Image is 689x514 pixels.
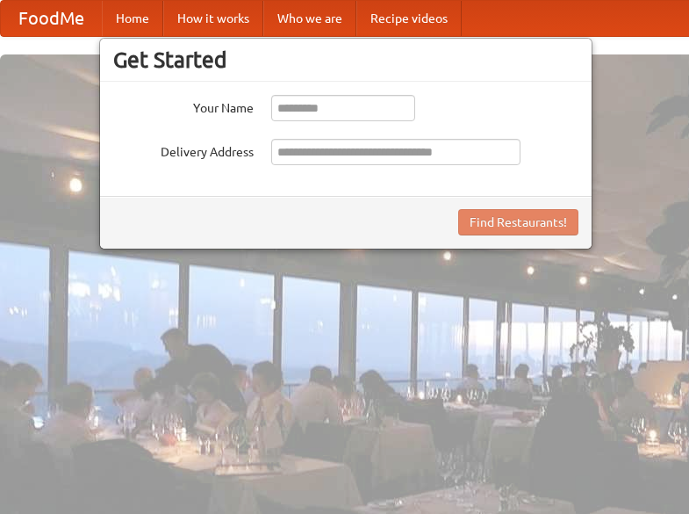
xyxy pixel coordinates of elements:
[113,47,578,73] h3: Get Started
[163,1,263,36] a: How it works
[356,1,462,36] a: Recipe videos
[113,139,254,161] label: Delivery Address
[263,1,356,36] a: Who we are
[458,209,578,235] button: Find Restaurants!
[1,1,102,36] a: FoodMe
[102,1,163,36] a: Home
[113,95,254,117] label: Your Name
